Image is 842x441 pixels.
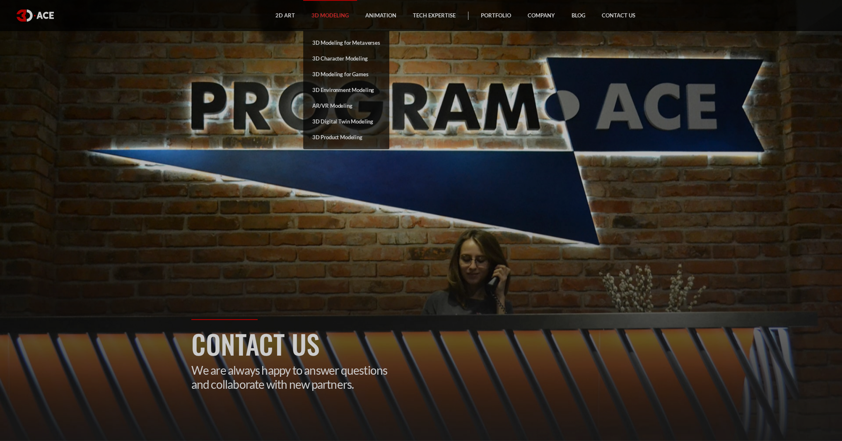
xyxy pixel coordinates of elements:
[17,10,54,22] img: logo white
[303,98,389,114] a: AR/VR Modeling
[303,82,389,98] a: 3D Environment Modeling
[191,324,651,363] h1: Contact Us
[303,129,389,145] a: 3D Product Modeling
[303,66,389,82] a: 3D Modeling for Games
[303,51,389,66] a: 3D Character Modeling
[303,35,389,51] a: 3D Modeling for Metaverses
[303,114,389,129] a: 3D Digital Twin Modeling
[191,363,651,391] p: We are always happy to answer questions and collaborate with new partners.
